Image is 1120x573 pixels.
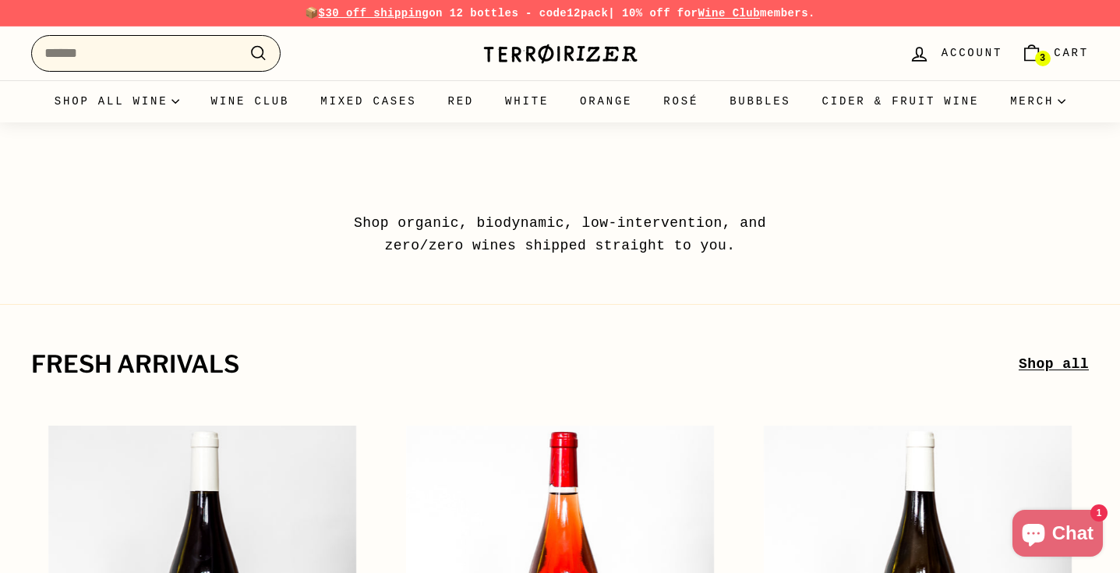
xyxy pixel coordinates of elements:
[432,80,489,122] a: Red
[1040,53,1045,64] span: 3
[319,212,802,257] p: Shop organic, biodynamic, low-intervention, and zero/zero wines shipped straight to you.
[995,80,1081,122] summary: Merch
[698,7,760,19] a: Wine Club
[1019,353,1089,376] a: Shop all
[195,80,305,122] a: Wine Club
[567,7,608,19] strong: 12pack
[319,7,429,19] span: $30 off shipping
[31,5,1089,22] p: 📦 on 12 bottles - code | 10% off for members.
[1054,44,1089,62] span: Cart
[31,352,1019,378] h2: fresh arrivals
[648,80,714,122] a: Rosé
[899,30,1012,76] a: Account
[714,80,806,122] a: Bubbles
[564,80,648,122] a: Orange
[942,44,1002,62] span: Account
[305,80,432,122] a: Mixed Cases
[807,80,995,122] a: Cider & Fruit Wine
[1008,510,1108,561] inbox-online-store-chat: Shopify online store chat
[39,80,196,122] summary: Shop all wine
[1012,30,1098,76] a: Cart
[489,80,564,122] a: White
